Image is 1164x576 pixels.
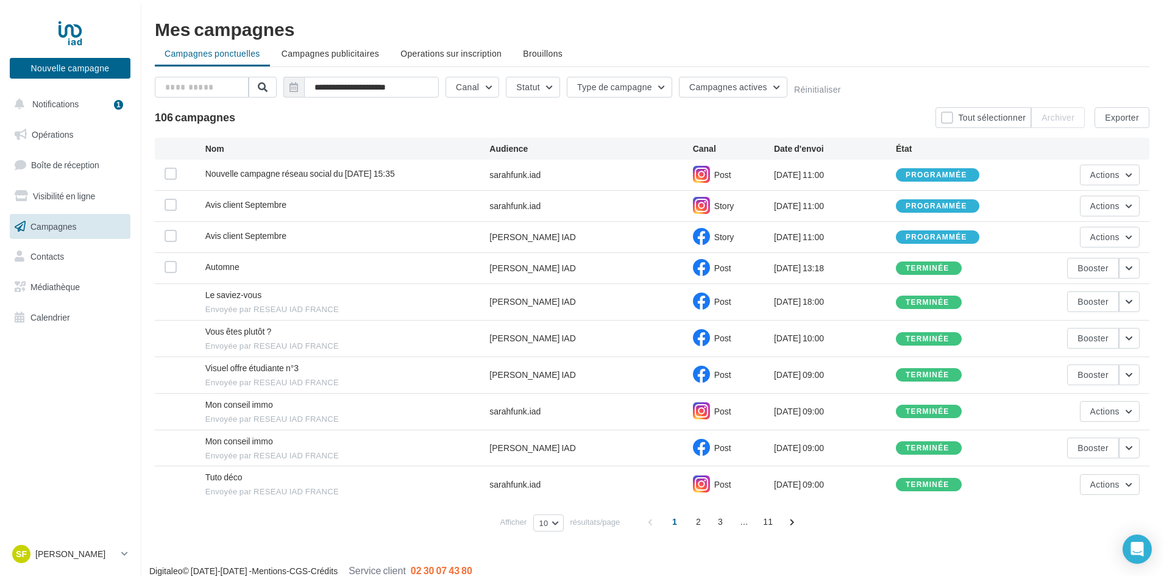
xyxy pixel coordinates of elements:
[489,369,575,381] div: [PERSON_NAME] IAD
[500,516,527,528] span: Afficher
[30,221,77,231] span: Campagnes
[774,143,896,155] div: Date d'envoi
[252,566,286,576] a: Mentions
[1080,227,1140,247] button: Actions
[906,233,967,241] div: programmée
[1067,258,1119,279] button: Booster
[205,450,490,461] span: Envoyée par RESEAU IAD FRANCE
[906,444,949,452] div: terminée
[205,290,262,300] span: Le saviez-vous
[906,171,967,179] div: programmée
[7,91,128,117] button: Notifications 1
[714,296,731,307] span: Post
[7,305,133,330] a: Calendrier
[33,191,95,201] span: Visibilité en ligne
[205,486,490,497] span: Envoyée par RESEAU IAD FRANCE
[489,442,575,454] div: [PERSON_NAME] IAD
[7,152,133,178] a: Boîte de réception
[774,478,896,491] div: [DATE] 09:00
[679,77,787,98] button: Campagnes actives
[935,107,1031,128] button: Tout sélectionner
[1080,196,1140,216] button: Actions
[774,442,896,454] div: [DATE] 09:00
[567,77,672,98] button: Type de campagne
[539,518,548,528] span: 10
[7,274,133,300] a: Médiathèque
[32,99,79,109] span: Notifications
[1080,401,1140,422] button: Actions
[32,129,73,140] span: Opérations
[1090,479,1120,489] span: Actions
[774,169,896,181] div: [DATE] 11:00
[714,479,731,489] span: Post
[506,77,560,98] button: Statut
[489,262,575,274] div: [PERSON_NAME] IAD
[1067,328,1119,349] button: Booster
[774,296,896,308] div: [DATE] 18:00
[794,85,841,94] button: Réinitialiser
[774,231,896,243] div: [DATE] 11:00
[906,371,949,379] div: terminée
[149,566,182,576] a: Digitaleo
[714,201,734,211] span: Story
[1090,232,1120,242] span: Actions
[665,512,684,532] span: 1
[205,304,490,315] span: Envoyée par RESEAU IAD FRANCE
[906,265,949,272] div: terminée
[714,232,734,242] span: Story
[311,566,338,576] a: Crédits
[1123,535,1152,564] div: Open Intercom Messenger
[7,183,133,209] a: Visibilité en ligne
[205,363,299,373] span: Visuel offre étudiante n°3
[35,548,116,560] p: [PERSON_NAME]
[711,512,730,532] span: 3
[1031,107,1085,128] button: Archiver
[1095,107,1149,128] button: Exporter
[289,566,308,576] a: CGS
[533,514,563,532] button: 10
[1090,169,1120,180] span: Actions
[714,263,731,273] span: Post
[489,332,575,344] div: [PERSON_NAME] IAD
[31,160,99,170] span: Boîte de réception
[7,122,133,148] a: Opérations
[1067,364,1119,385] button: Booster
[1080,165,1140,185] button: Actions
[489,478,541,491] div: sarahfunk.iad
[205,472,243,482] span: Tuto déco
[489,169,541,181] div: sarahfunk.iad
[205,143,490,155] div: Nom
[489,143,692,155] div: Audience
[734,512,754,532] span: ...
[774,405,896,418] div: [DATE] 09:00
[7,244,133,269] a: Contacts
[30,312,70,322] span: Calendrier
[205,326,272,336] span: Vous êtes plutôt ?
[774,200,896,212] div: [DATE] 11:00
[906,202,967,210] div: programmée
[155,20,1149,38] div: Mes campagnes
[489,231,575,243] div: [PERSON_NAME] IAD
[1090,201,1120,211] span: Actions
[689,512,708,532] span: 2
[30,282,80,292] span: Médiathèque
[400,48,502,59] span: Operations sur inscription
[411,564,472,576] span: 02 30 07 43 80
[149,566,472,576] span: © [DATE]-[DATE] - - -
[714,443,731,453] span: Post
[205,168,395,179] span: Nouvelle campagne réseau social du 03-10-2025 15:35
[570,516,620,528] span: résultats/page
[10,542,130,566] a: SF [PERSON_NAME]
[205,414,490,425] span: Envoyée par RESEAU IAD FRANCE
[205,261,240,272] span: Automne
[16,548,27,560] span: SF
[774,332,896,344] div: [DATE] 10:00
[906,299,949,307] div: terminée
[445,77,499,98] button: Canal
[758,512,778,532] span: 11
[489,296,575,308] div: [PERSON_NAME] IAD
[714,406,731,416] span: Post
[282,48,379,59] span: Campagnes publicitaires
[1090,406,1120,416] span: Actions
[693,143,774,155] div: Canal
